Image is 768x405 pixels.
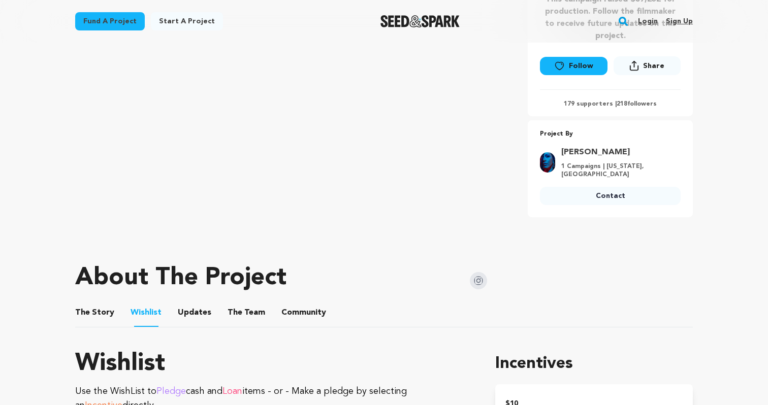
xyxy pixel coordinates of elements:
p: 1 Campaigns | [US_STATE], [GEOGRAPHIC_DATA] [561,162,675,179]
img: Seed&Spark Instagram Icon [470,272,487,289]
span: Share [614,56,681,79]
p: Project By [540,128,681,140]
a: Login [638,13,658,29]
a: Follow [540,57,607,75]
h1: Wishlist [75,352,471,376]
span: The [75,307,90,319]
span: Pledge [156,387,186,396]
a: Fund a project [75,12,145,30]
img: Seed&Spark Logo Dark Mode [380,15,460,27]
span: Loan [222,387,242,396]
a: Contact [540,187,681,205]
p: 179 supporters | followers [540,100,681,108]
a: Start a project [151,12,223,30]
h1: About The Project [75,266,286,290]
span: Wishlist [131,307,162,319]
span: The [228,307,242,319]
span: Updates [178,307,211,319]
span: Share [643,61,664,71]
h1: Incentives [495,352,693,376]
span: Story [75,307,114,319]
a: Sign up [666,13,693,29]
span: Team [228,307,265,319]
button: Share [614,56,681,75]
span: Community [281,307,326,319]
img: Dperez.png [540,152,555,173]
span: 218 [617,101,627,107]
a: Seed&Spark Homepage [380,15,460,27]
a: Goto Debora Perez profile [561,146,675,158]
